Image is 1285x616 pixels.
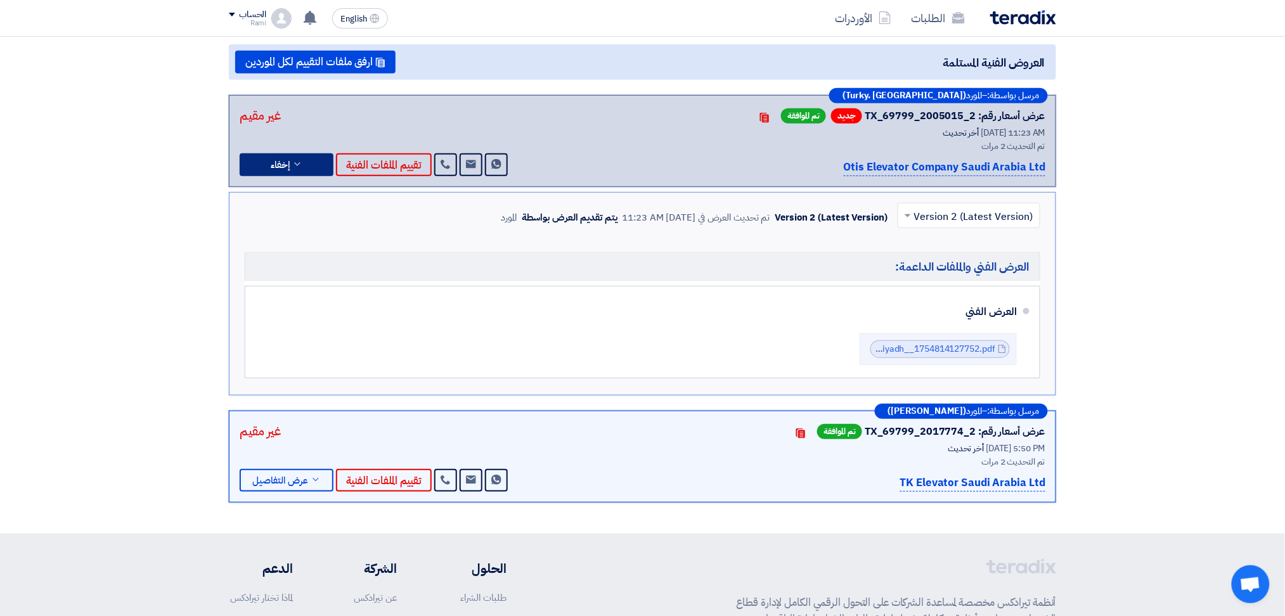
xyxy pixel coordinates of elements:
img: Teradix logo [990,10,1056,25]
li: الدعم [229,559,293,578]
li: الشركة [331,559,397,578]
button: English [332,8,388,29]
a: الطلبات [901,3,975,33]
span: أخر تحديث [948,442,984,455]
button: عرض التفاصيل [240,469,333,492]
span: المورد [967,91,983,100]
div: يتم تقديم العرض بواسطة [522,210,617,225]
div: عرض أسعار رقم: TX_69799_2017774_2 [865,424,1045,439]
a: عن تيرادكس [354,591,397,605]
span: إخفاء [271,160,290,170]
span: أخر تحديث [943,126,979,139]
span: English [340,15,367,23]
button: تقييم الملفات الفنية [336,469,432,492]
a: Open chat [1232,565,1270,603]
span: تم الموافقة [817,424,862,439]
span: العروض الفنية المستلمة [943,54,1045,71]
button: تقييم الملفات الفنية [336,153,432,176]
div: غير مقيم [240,421,281,440]
div: – [829,88,1048,103]
div: المورد [501,210,517,225]
b: (Turky. [GEOGRAPHIC_DATA]) [843,91,967,100]
b: ([PERSON_NAME]) [888,407,967,416]
a: NF_U_Walk__Riyadh__1754814127752.pdf [822,342,995,356]
a: الأوردرات [825,3,901,33]
div: Rami [229,20,266,27]
div: الحساب [239,10,266,20]
div: – [875,404,1048,419]
a: لماذا تختار تيرادكس [230,591,293,605]
span: تم الموافقة [781,108,826,124]
div: العرض الفني [271,297,1017,327]
button: إخفاء [240,153,333,176]
p: Otis Elevator Company Saudi Arabia Ltd [844,159,1045,176]
div: عرض أسعار رقم: TX_69799_2005015_2 [865,108,1045,124]
div: تم تحديث العرض في [DATE] 11:23 AM [623,210,770,225]
div: تم التحديث 2 مرات [728,455,1045,468]
img: profile_test.png [271,8,292,29]
button: ارفق ملفات التقييم لكل الموردين [235,51,396,74]
div: غير مقيم [240,106,281,125]
a: طلبات الشراء [460,591,507,605]
span: جديد [831,108,862,124]
p: TK Elevator Saudi Arabia Ltd [900,475,1045,492]
span: العرض الفني والملفات الداعمة: [896,259,1030,274]
span: المورد [967,407,983,416]
div: Version 2 (Latest Version) [775,210,888,225]
div: تم التحديث 2 مرات [728,139,1045,153]
span: مرسل بواسطة: [988,91,1040,100]
li: الحلول [435,559,507,578]
span: [DATE] 5:50 PM [986,442,1045,455]
span: عرض التفاصيل [252,476,308,485]
span: مرسل بواسطة: [988,407,1040,416]
span: [DATE] 11:23 AM [981,126,1045,139]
